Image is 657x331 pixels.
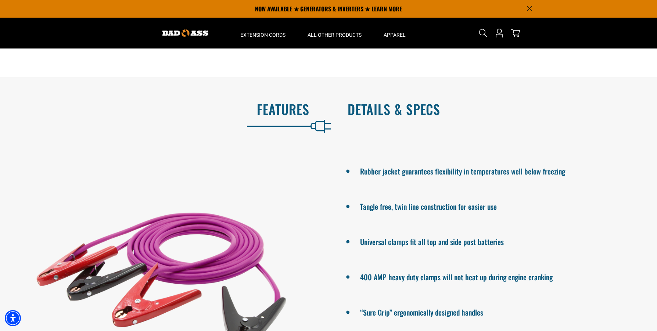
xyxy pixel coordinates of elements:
span: Extension Cords [240,32,286,38]
summary: Extension Cords [229,18,297,48]
li: Tangle free, twin line construction for easier use [360,199,631,212]
summary: Apparel [373,18,417,48]
div: Accessibility Menu [5,310,21,326]
img: Bad Ass Extension Cords [162,29,208,37]
li: “Sure Grip” ergonomically designed handles [360,305,631,318]
li: Rubber jacket guarantees flexibility in temperatures well below freezing [360,164,631,177]
span: Apparel [384,32,406,38]
h2: Details & Specs [348,101,642,117]
summary: All Other Products [297,18,373,48]
a: cart [510,29,521,37]
a: Open this option [493,18,505,48]
span: All Other Products [308,32,362,38]
li: Universal clamps fit all top and side post batteries [360,234,631,248]
li: 400 AMP heavy duty clamps will not heat up during engine cranking [360,270,631,283]
h2: Features [15,101,309,117]
summary: Search [477,27,489,39]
